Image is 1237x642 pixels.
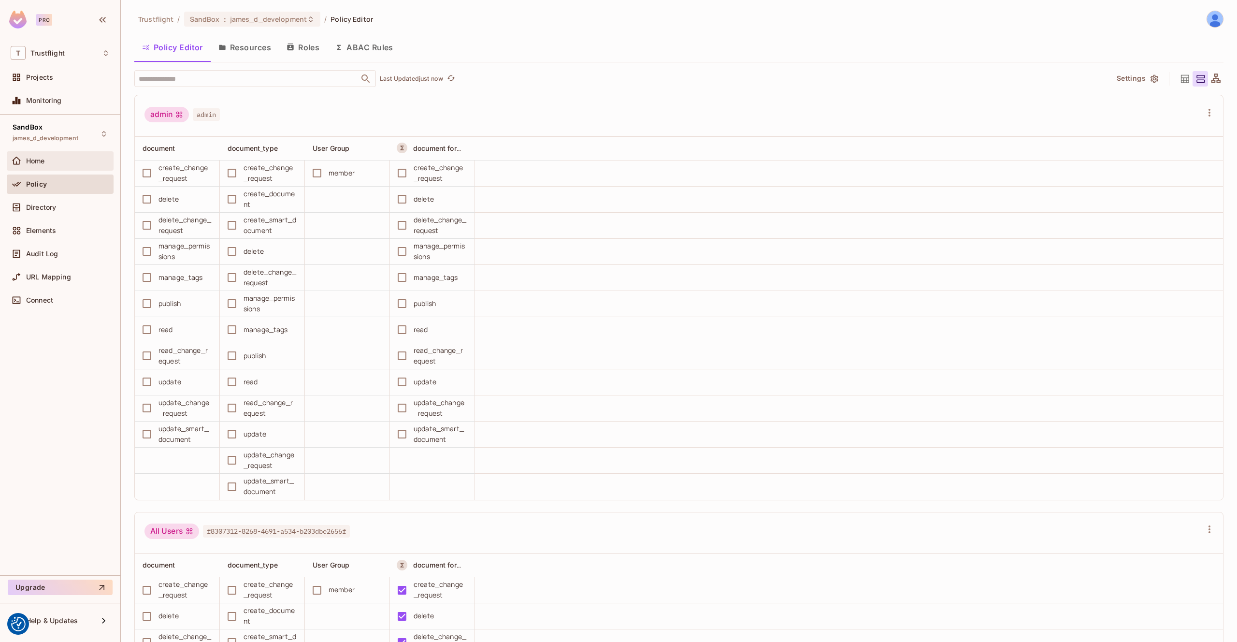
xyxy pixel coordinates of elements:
[158,377,181,387] div: update
[158,162,212,184] div: create_change_request
[413,144,479,153] span: document for owner
[223,15,227,23] span: :
[158,272,203,283] div: manage_tags
[244,450,297,471] div: update_change_request
[26,73,53,81] span: Projects
[193,108,220,121] span: admin
[397,560,407,570] button: A Resource Set is a dynamically conditioned resource, defined by real-time criteria.
[26,273,71,281] span: URL Mapping
[244,215,297,236] div: create_smart_document
[177,15,180,24] li: /
[134,35,211,59] button: Policy Editor
[397,143,407,153] button: A Resource Set is a dynamically conditioned resource, defined by real-time criteria.
[313,561,350,569] span: User Group
[244,189,297,210] div: create_document
[359,72,373,86] button: Open
[244,246,264,257] div: delete
[144,524,199,539] div: All Users
[313,144,350,152] span: User Group
[158,611,179,621] div: delete
[1113,71,1161,87] button: Settings
[158,324,173,335] div: read
[414,324,428,335] div: read
[26,250,58,258] span: Audit Log
[414,397,467,419] div: update_change_request
[244,429,266,439] div: update
[30,49,65,57] span: Workspace: Trustflight
[144,107,189,122] div: admin
[26,204,56,211] span: Directory
[26,227,56,234] span: Elements
[414,215,467,236] div: delete_change_request
[329,584,355,595] div: member
[244,579,297,600] div: create_change_request
[26,296,53,304] span: Connect
[13,123,43,131] span: SandBox
[190,15,220,24] span: SandBox
[414,579,467,600] div: create_change_request
[244,397,297,419] div: read_change_request
[158,345,212,366] div: read_change_request
[414,377,436,387] div: update
[414,345,467,366] div: read_change_request
[244,267,297,288] div: delete_change_request
[380,75,443,83] p: Last Updated just now
[11,617,26,631] img: Revisit consent button
[414,194,434,204] div: delete
[327,35,401,59] button: ABAC Rules
[158,241,212,262] div: manage_permissions
[26,180,47,188] span: Policy
[230,15,307,24] span: james_d_development
[324,15,327,24] li: /
[158,397,212,419] div: update_change_request
[36,14,52,26] div: Pro
[158,194,179,204] div: delete
[158,298,181,309] div: publish
[279,35,327,59] button: Roles
[143,144,175,152] span: document
[228,561,278,569] span: document_type
[1207,11,1223,27] img: James Duncan
[143,561,175,569] span: document
[414,241,467,262] div: manage_permissions
[244,162,297,184] div: create_change_request
[13,134,78,142] span: james_d_development
[138,15,173,24] span: the active workspace
[331,15,373,24] span: Policy Editor
[26,97,62,104] span: Monitoring
[11,617,26,631] button: Consent Preferences
[414,298,436,309] div: publish
[228,144,278,152] span: document_type
[158,423,212,445] div: update_smart_document
[8,580,113,595] button: Upgrade
[244,293,297,314] div: manage_permissions
[329,168,355,178] div: member
[158,215,212,236] div: delete_change_request
[414,423,467,445] div: update_smart_document
[414,272,458,283] div: manage_tags
[158,579,212,600] div: create_change_request
[244,324,288,335] div: manage_tags
[414,611,434,621] div: delete
[244,377,258,387] div: read
[244,476,297,497] div: update_smart_document
[244,350,266,361] div: publish
[9,11,27,29] img: SReyMgAAAABJRU5ErkJggg==
[203,525,350,538] span: f8307312-8268-4691-a534-b203dbe2656f
[26,157,45,165] span: Home
[413,560,479,569] span: document for owner
[447,74,455,84] span: refresh
[443,73,457,85] span: Click to refresh data
[414,162,467,184] div: create_change_request
[211,35,279,59] button: Resources
[244,605,297,627] div: create_document
[26,617,78,625] span: Help & Updates
[11,46,26,60] span: T
[445,73,457,85] button: refresh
